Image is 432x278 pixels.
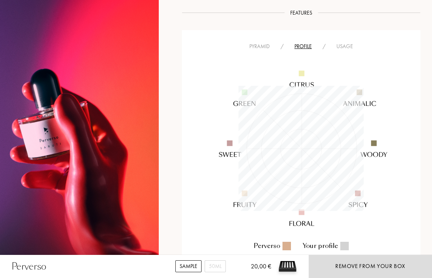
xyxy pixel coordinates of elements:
div: Your profile [303,241,338,251]
img: radar_desktop_en.svg [201,48,402,249]
div: Pyramid [244,42,275,50]
div: 50mL [205,260,226,272]
div: Usage [331,42,358,50]
div: Profile [289,42,317,50]
div: Perverso [254,241,280,251]
div: 20,00 € [239,262,271,278]
div: Perverso [12,260,46,273]
div: / [317,42,331,50]
div: / [275,42,289,50]
img: sample box sommelier du parfum [276,255,299,278]
div: Sample [175,260,202,272]
div: Remove from your box [335,262,405,271]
